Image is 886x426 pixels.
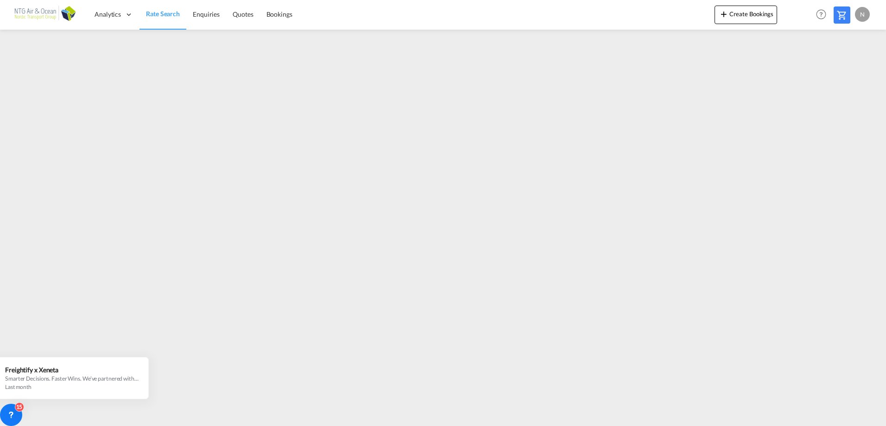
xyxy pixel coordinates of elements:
div: N [855,7,870,22]
span: Rate Search [146,10,180,18]
span: Bookings [266,10,292,18]
img: af31b1c0b01f11ecbc353f8e72265e29.png [14,4,76,25]
span: Quotes [233,10,253,18]
span: Analytics [95,10,121,19]
div: Help [813,6,834,23]
button: icon-plus 400-fgCreate Bookings [715,6,777,24]
span: Enquiries [193,10,220,18]
span: Help [813,6,829,22]
md-icon: icon-plus 400-fg [718,8,729,19]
